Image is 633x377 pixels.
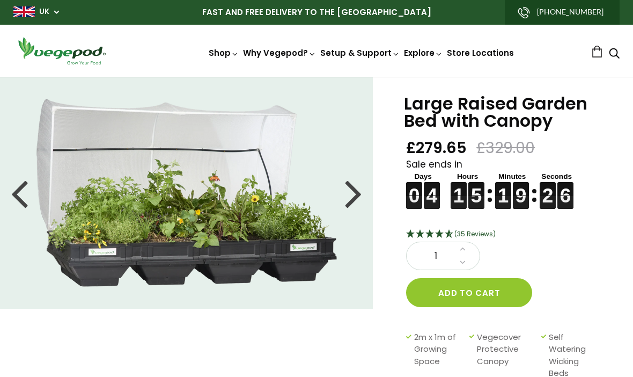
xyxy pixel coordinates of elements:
[406,182,422,195] figure: 0
[417,249,454,263] span: 1
[39,6,49,17] a: UK
[243,47,316,59] a: Why Vegepod?
[476,138,535,158] span: £329.00
[406,138,467,158] span: £279.65
[13,35,110,66] img: Vegepod
[457,256,469,270] a: Decrease quantity by 1
[404,47,443,59] a: Explore
[457,242,469,256] a: Increase quantity by 1
[404,95,606,129] h1: Large Raised Garden Bed with Canopy
[609,49,620,60] a: Search
[13,6,35,17] img: gb_large.png
[36,99,337,287] img: Large Raised Garden Bed with Canopy
[454,229,496,238] span: 4.69 Stars - 35 Reviews
[406,228,606,242] div: 4.69 Stars - 35 Reviews
[406,278,532,307] button: Add to cart
[320,47,400,59] a: Setup & Support
[406,158,606,209] div: Sale ends in
[447,47,514,59] a: Store Locations
[209,47,239,59] a: Shop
